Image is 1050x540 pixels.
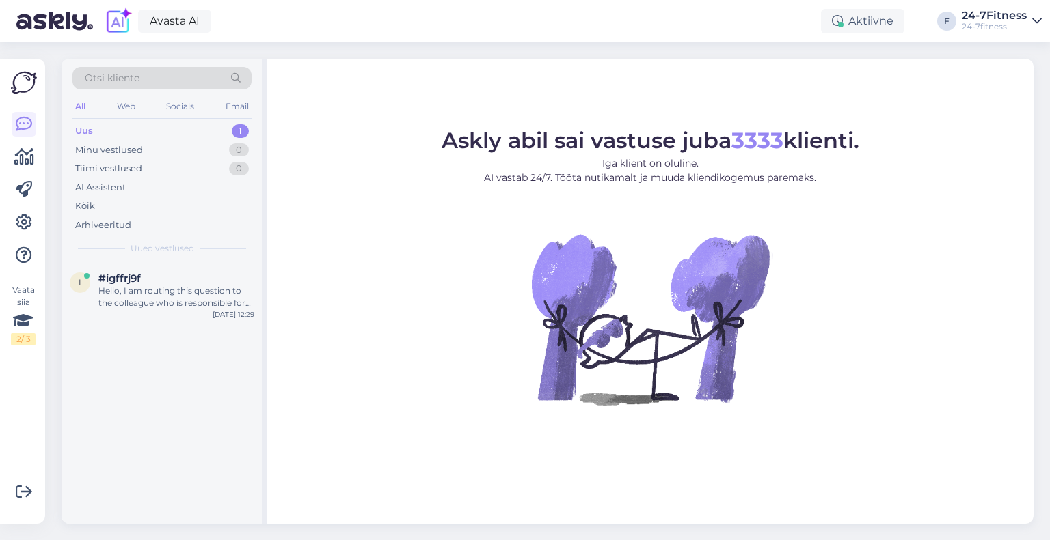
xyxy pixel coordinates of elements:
[962,10,1042,32] a: 24-7Fitness24-7fitness
[79,277,81,287] span: i
[527,196,773,442] img: No Chat active
[213,309,254,319] div: [DATE] 12:29
[229,143,249,157] div: 0
[138,10,211,33] a: Avasta AI
[11,333,36,345] div: 2 / 3
[72,98,88,115] div: All
[11,284,36,345] div: Vaata siia
[442,127,859,154] span: Askly abil sai vastuse juba klienti.
[223,98,252,115] div: Email
[75,218,131,232] div: Arhiveeritud
[442,156,859,185] p: Iga klient on oluline. AI vastab 24/7. Tööta nutikamalt ja muuda kliendikogemus paremaks.
[962,21,1027,32] div: 24-7fitness
[98,272,141,285] span: #igffrj9f
[98,285,254,309] div: Hello, I am routing this question to the colleague who is responsible for this topic. The reply m...
[821,9,904,33] div: Aktiivne
[104,7,133,35] img: explore-ai
[114,98,138,115] div: Web
[937,12,956,31] div: F
[962,10,1027,21] div: 24-7Fitness
[75,181,126,195] div: AI Assistent
[75,162,142,175] div: Tiimi vestlused
[131,242,194,255] span: Uued vestlused
[11,70,37,96] img: Askly Logo
[229,162,249,175] div: 0
[75,143,143,157] div: Minu vestlused
[75,199,95,213] div: Kõik
[731,127,783,154] b: 3333
[163,98,197,115] div: Socials
[232,124,249,138] div: 1
[75,124,93,138] div: Uus
[85,71,139,85] span: Otsi kliente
